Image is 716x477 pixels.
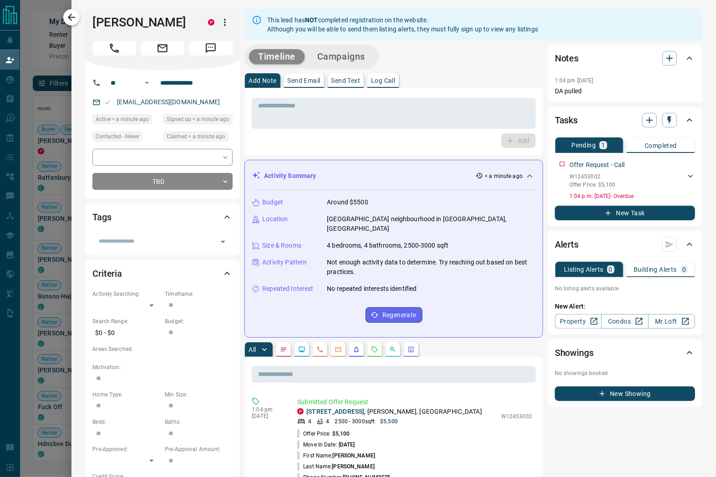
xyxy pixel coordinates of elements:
svg: Agent Actions [407,346,415,353]
svg: Notes [280,346,287,353]
p: 4 [326,417,329,426]
p: 1:04 pm [DATE] [555,77,594,84]
p: Budget: [165,317,233,325]
p: $5,500 [380,417,398,426]
p: Baths: [165,418,233,426]
p: Size & Rooms [262,241,301,250]
div: Wed Oct 15 2025 [163,132,233,144]
p: Move In Date: [297,441,355,449]
div: property.ca [208,19,214,25]
p: Pre-Approval Amount: [165,445,233,453]
p: Send Text [331,77,361,84]
p: 1:04 pm [252,406,284,413]
p: No repeated interests identified [327,284,416,294]
div: Criteria [92,263,233,284]
p: No showings booked [555,369,695,377]
p: [DATE] [252,413,284,419]
p: Send Email [288,77,320,84]
div: Tags [92,206,233,228]
span: Message [189,41,233,56]
p: W12453002 [501,412,532,421]
p: , [PERSON_NAME], [GEOGRAPHIC_DATA] [306,407,482,416]
span: Claimed < a minute ago [167,132,225,141]
p: No listing alerts available [555,284,695,293]
a: Condos [601,314,648,329]
p: Activity Summary [264,171,316,181]
div: property.ca [297,408,304,415]
a: Mr.Loft [648,314,695,329]
button: New Task [555,206,695,220]
span: [DATE] [339,441,355,448]
p: DA pulled [555,86,695,96]
span: Contacted - Never [96,132,139,141]
p: Pre-Approved: [92,445,160,453]
p: New Alert: [555,302,695,311]
p: All [249,346,256,353]
p: Offer Price: $5,100 [569,181,615,189]
p: Completed [645,142,677,149]
h2: Criteria [92,266,122,281]
a: [EMAIL_ADDRESS][DOMAIN_NAME] [117,98,220,106]
div: Activity Summary< a minute ago [252,167,535,184]
h2: Notes [555,51,579,66]
svg: Listing Alerts [353,346,360,353]
p: Pending [571,142,596,148]
button: Timeline [249,49,305,64]
p: [GEOGRAPHIC_DATA] neighbourhood in [GEOGRAPHIC_DATA], [GEOGRAPHIC_DATA] [327,214,535,233]
strong: NOT [305,16,318,24]
p: Areas Searched: [92,345,233,353]
div: Notes [555,47,695,69]
p: Timeframe: [165,290,233,298]
div: Wed Oct 15 2025 [92,114,159,127]
button: New Showing [555,386,695,401]
p: Budget [262,198,283,207]
button: Campaigns [308,49,374,64]
a: Property [555,314,602,329]
p: Search Range: [92,317,160,325]
p: Log Call [371,77,395,84]
svg: Requests [371,346,378,353]
div: TBD [92,173,233,190]
p: 2500 - 3000 sqft [335,417,375,426]
svg: Emails [335,346,342,353]
p: Home Type: [92,391,160,399]
span: Call [92,41,136,56]
svg: Email Valid [104,99,111,106]
p: Around $5500 [327,198,368,207]
span: Active < a minute ago [96,115,149,124]
button: Open [217,235,229,248]
p: Submitted Offer Request [297,397,532,407]
p: Actively Searching: [92,290,160,298]
span: [PERSON_NAME] [332,463,374,470]
a: [STREET_ADDRESS] [306,408,364,415]
p: Activity Pattern [262,258,307,267]
p: Not enough activity data to determine. Try reaching out based on best practices. [327,258,535,277]
p: < a minute ago [485,172,523,180]
button: Regenerate [366,307,422,323]
p: Last Name: [297,462,375,471]
p: Offer Request - Call [569,160,625,170]
p: Motivation: [92,363,233,371]
h2: Alerts [555,237,579,252]
p: 1:04 p.m. [DATE] - Overdue [569,192,695,200]
div: Alerts [555,233,695,255]
p: 0 [609,266,613,273]
p: 4 bedrooms, 4 bathrooms, 2500-3000 sqft [327,241,448,250]
p: Building Alerts [634,266,677,273]
span: [PERSON_NAME] [333,452,375,459]
p: Location [262,214,288,224]
svg: Opportunities [389,346,396,353]
p: 0 [682,266,686,273]
svg: Calls [316,346,324,353]
button: Open [142,77,152,88]
h2: Tasks [555,113,578,127]
p: Offer Price: [297,430,350,438]
h1: [PERSON_NAME] [92,15,194,30]
div: Showings [555,342,695,364]
span: Signed up < a minute ago [167,115,229,124]
p: Add Note [249,77,276,84]
p: Repeated Interest [262,284,313,294]
p: Min Size: [165,391,233,399]
div: Tasks [555,109,695,131]
span: $5,100 [332,431,350,437]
